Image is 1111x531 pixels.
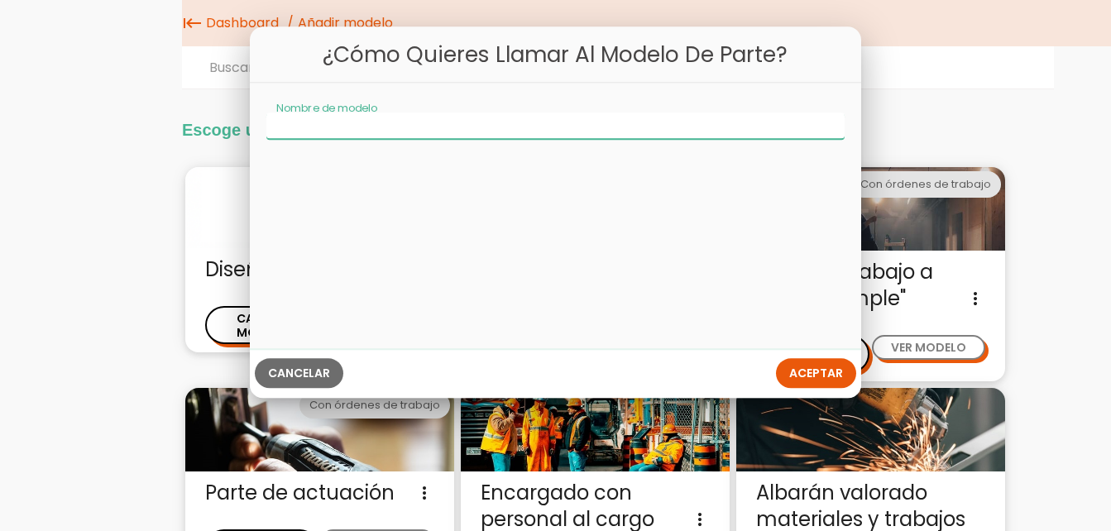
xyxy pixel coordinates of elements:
[461,388,730,472] img: encargado.jpg
[872,335,985,359] button: VER MODELO
[182,46,1054,89] input: Buscar elemento...
[298,13,393,32] span: Añadir modelo
[185,167,454,248] img: enblanco.png
[736,167,1005,251] img: partediariooperario.jpg
[965,285,985,312] i: more_vert
[268,366,330,382] span: Cancelar
[736,388,1005,471] img: trabajos.jpg
[850,171,1001,198] div: Con órdenes de trabajo
[185,388,454,472] img: actuacion.jpg
[205,306,318,343] button: CARGAR MODELO
[262,39,849,69] h5: ¿Cómo quieres llamar al modelo de Parte?
[756,259,985,312] span: Parte de trabajo a cliente "simple"
[255,359,343,389] button: Close
[182,121,1002,139] h2: Escoge un modelo y crea y envía tu primer Parte
[205,256,434,283] span: Diseña desde cero
[776,359,856,389] button: next
[414,480,434,506] i: more_vert
[205,480,434,506] span: Parte de actuación
[276,102,377,117] label: Nombre de modelo
[299,392,450,419] div: Con órdenes de trabajo
[789,366,843,382] span: Aceptar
